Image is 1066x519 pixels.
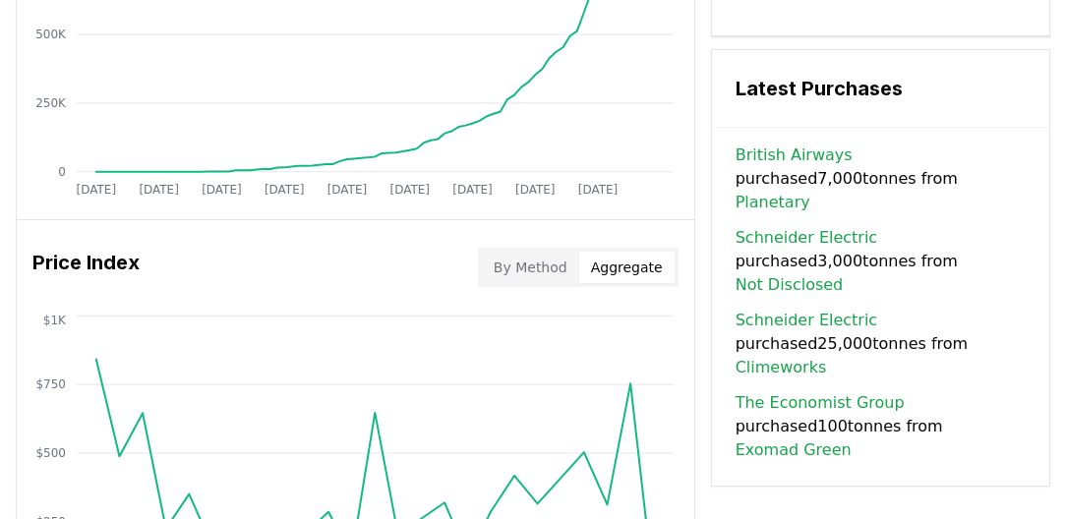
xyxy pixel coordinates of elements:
[736,438,852,462] a: Exomad Green
[579,252,675,283] button: Aggregate
[736,391,905,415] a: The Economist Group
[452,183,492,197] tspan: [DATE]
[736,391,1026,462] span: purchased 100 tonnes from
[736,356,827,379] a: Climeworks
[43,314,67,327] tspan: $1K
[139,183,178,197] tspan: [DATE]
[58,165,66,179] tspan: 0
[389,183,429,197] tspan: [DATE]
[736,144,1026,214] span: purchased 7,000 tonnes from
[327,183,367,197] tspan: [DATE]
[35,446,65,460] tspan: $500
[35,28,67,41] tspan: 500K
[35,96,67,110] tspan: 250K
[202,183,241,197] tspan: [DATE]
[35,377,65,391] tspan: $750
[736,309,1026,379] span: purchased 25,000 tonnes from
[265,183,304,197] tspan: [DATE]
[736,74,1026,103] h3: Latest Purchases
[736,226,877,250] a: Schneider Electric
[736,144,853,167] a: British Airways
[32,248,140,287] h3: Price Index
[578,183,618,197] tspan: [DATE]
[77,183,116,197] tspan: [DATE]
[736,191,810,214] a: Planetary
[515,183,555,197] tspan: [DATE]
[482,252,579,283] button: By Method
[736,273,844,297] a: Not Disclosed
[736,226,1026,297] span: purchased 3,000 tonnes from
[736,309,877,332] a: Schneider Electric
